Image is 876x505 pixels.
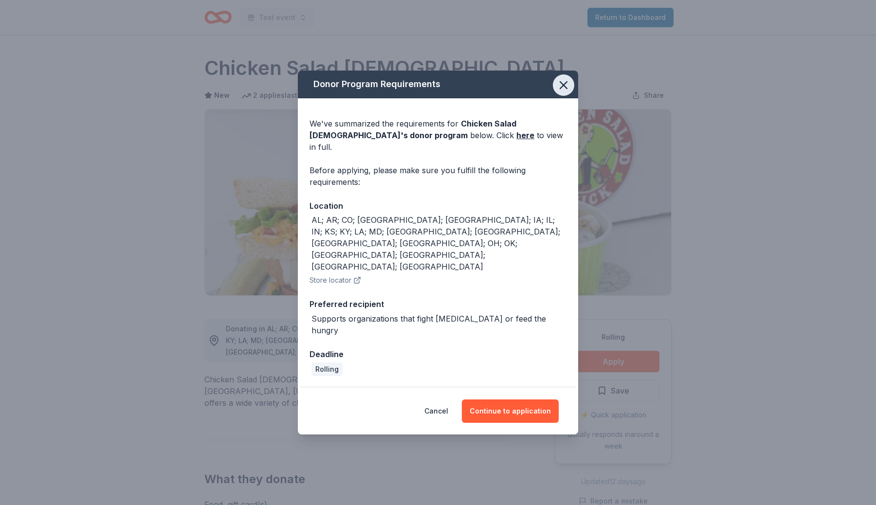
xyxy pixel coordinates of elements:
[311,214,566,272] div: AL; AR; CO; [GEOGRAPHIC_DATA]; [GEOGRAPHIC_DATA]; IA; IL; IN; KS; KY; LA; MD; [GEOGRAPHIC_DATA]; ...
[310,348,566,361] div: Deadline
[310,118,566,153] div: We've summarized the requirements for below. Click to view in full.
[310,164,566,188] div: Before applying, please make sure you fulfill the following requirements:
[298,71,578,98] div: Donor Program Requirements
[310,298,566,310] div: Preferred recipient
[311,313,566,336] div: Supports organizations that fight [MEDICAL_DATA] or feed the hungry
[516,129,534,141] a: here
[311,362,343,376] div: Rolling
[462,399,559,423] button: Continue to application
[310,274,361,286] button: Store locator
[310,199,566,212] div: Location
[424,399,448,423] button: Cancel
